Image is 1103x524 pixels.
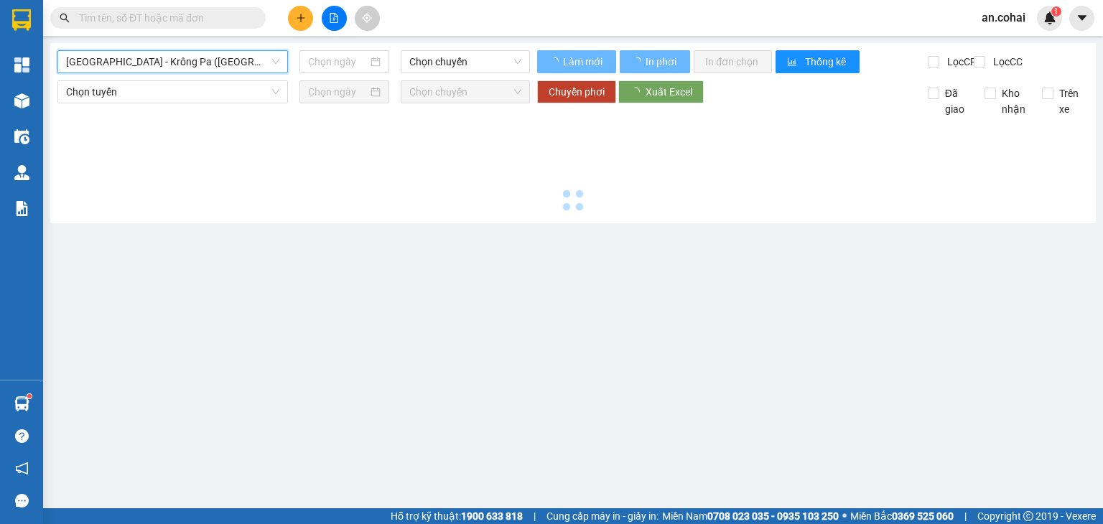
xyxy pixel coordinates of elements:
span: caret-down [1076,11,1089,24]
img: warehouse-icon [14,396,29,411]
button: plus [288,6,313,31]
span: Đã giao [939,85,974,117]
span: Trên xe [1053,85,1089,117]
img: solution-icon [14,201,29,216]
input: Chọn ngày [308,54,367,70]
strong: 1900 633 818 [461,510,523,522]
span: | [964,508,967,524]
span: 1 [1053,6,1058,17]
img: warehouse-icon [14,93,29,108]
sup: 1 [1051,6,1061,17]
b: Cô Hai [37,10,96,32]
input: Tìm tên, số ĐT hoặc mã đơn [79,10,248,26]
span: file-add [329,13,339,23]
span: Miền Nam [662,508,839,524]
span: Làm mới [563,54,605,70]
span: [DATE] 12:25 [129,39,181,50]
span: aim [362,13,372,23]
img: warehouse-icon [14,165,29,180]
button: Xuất Excel [618,80,704,103]
button: In phơi [620,50,690,73]
button: bar-chartThống kê [776,50,860,73]
strong: 0708 023 035 - 0935 103 250 [707,510,839,522]
span: Thống kê [805,54,848,70]
span: Cung cấp máy in - giấy in: [546,508,658,524]
span: copyright [1023,511,1033,521]
button: Làm mới [537,50,616,73]
span: an.cohai [970,9,1037,27]
span: Hỗ trợ kỹ thuật: [391,508,523,524]
span: bar-chart [787,57,799,68]
span: ⚪️ [842,513,847,519]
span: loading [549,57,561,67]
span: question-circle [15,429,29,443]
img: logo-vxr [12,9,31,31]
img: warehouse-icon [14,129,29,144]
span: Sài Gòn - Krông Pa (Uar) [66,51,279,72]
button: caret-down [1069,6,1094,31]
span: In phơi [646,54,679,70]
span: Chọn chuyến [409,81,522,103]
span: message [15,494,29,507]
span: Kho nhận [996,85,1031,117]
span: Chọn tuyến [66,81,279,103]
span: | [534,508,536,524]
span: Lọc CR [941,54,979,70]
h2: Q92V8GCB [6,45,78,67]
button: aim [355,6,380,31]
img: dashboard-icon [14,57,29,72]
span: search [60,13,70,23]
button: Chuyển phơi [537,80,616,103]
span: loading [631,57,643,67]
span: Gửi: [129,55,156,72]
strong: 0369 525 060 [892,510,954,522]
input: Chọn ngày [308,84,367,100]
button: file-add [322,6,347,31]
span: Lọc CC [987,54,1025,70]
span: notification [15,462,29,475]
span: plus [296,13,306,23]
button: In đơn chọn [694,50,772,73]
span: [PERSON_NAME] HCM [129,78,281,95]
span: Miền Bắc [850,508,954,524]
span: bao [129,99,164,124]
sup: 1 [27,394,32,398]
span: Chọn chuyến [409,51,522,72]
img: icon-new-feature [1043,11,1056,24]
